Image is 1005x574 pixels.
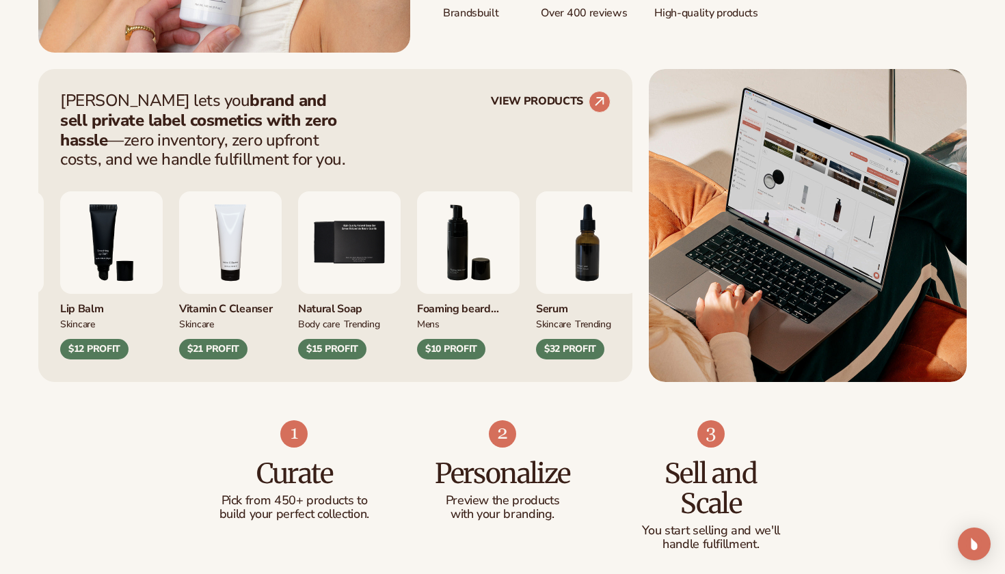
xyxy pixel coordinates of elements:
[60,339,129,359] div: $12 PROFIT
[280,420,308,448] img: Shopify Image 7
[179,339,247,359] div: $21 PROFIT
[217,494,371,521] p: Pick from 450+ products to build your perfect collection.
[344,316,380,331] div: TRENDING
[179,294,282,316] div: Vitamin C Cleanser
[179,191,282,294] img: Vitamin c cleanser.
[426,494,580,508] p: Preview the products
[536,339,604,359] div: $32 PROFIT
[179,316,214,331] div: Skincare
[426,508,580,521] p: with your branding.
[491,91,611,113] a: VIEW PRODUCTS
[697,420,725,448] img: Shopify Image 9
[536,191,639,294] img: Collagen and retinol serum.
[536,191,639,359] div: 7 / 9
[417,191,520,359] div: 6 / 9
[575,316,611,331] div: TRENDING
[298,191,401,359] div: 5 / 9
[298,294,401,316] div: Natural Soap
[60,90,337,151] strong: brand and sell private label cosmetics with zero hassle
[634,538,788,551] p: handle fulfillment.
[60,316,95,331] div: SKINCARE
[958,528,991,560] div: Open Intercom Messenger
[536,294,639,316] div: Serum
[217,459,371,489] h3: Curate
[489,420,516,448] img: Shopify Image 8
[298,191,401,294] img: Nature bar of soap.
[298,316,340,331] div: BODY Care
[417,339,485,359] div: $10 PROFIT
[417,294,520,316] div: Foaming beard wash
[417,316,440,331] div: mens
[298,339,366,359] div: $15 PROFIT
[60,294,163,316] div: Lip Balm
[417,191,520,294] img: Foaming beard wash.
[634,524,788,538] p: You start selling and we'll
[536,316,571,331] div: SKINCARE
[649,69,967,382] img: Shopify Image 5
[634,459,788,519] h3: Sell and Scale
[60,191,163,294] img: Smoothing lip balm.
[60,191,163,359] div: 3 / 9
[60,91,354,169] p: [PERSON_NAME] lets you —zero inventory, zero upfront costs, and we handle fulfillment for you.
[179,191,282,359] div: 4 / 9
[426,459,580,489] h3: Personalize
